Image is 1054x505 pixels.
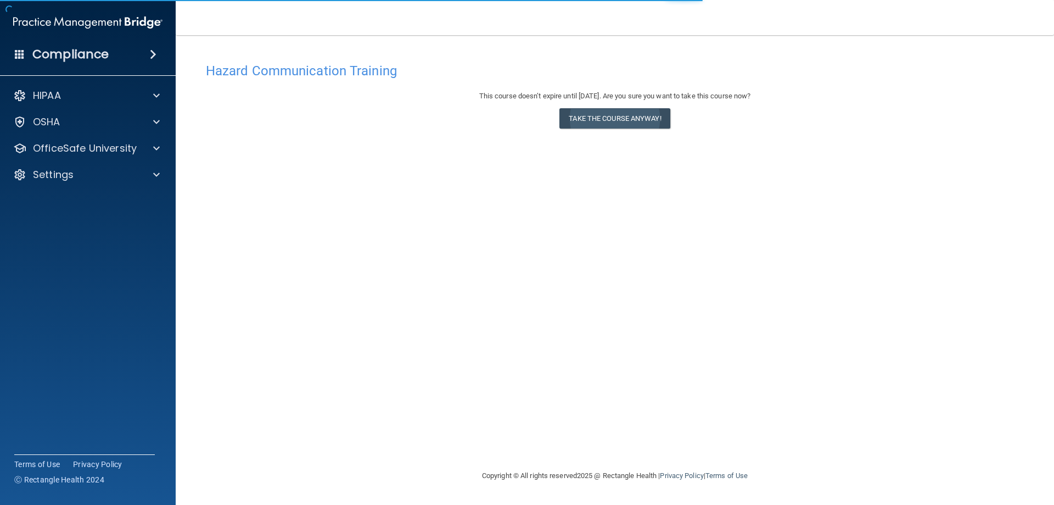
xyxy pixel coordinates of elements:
[33,168,74,181] p: Settings
[559,108,670,129] button: Take the course anyway!
[13,142,160,155] a: OfficeSafe University
[14,474,104,485] span: Ⓒ Rectangle Health 2024
[414,458,815,493] div: Copyright © All rights reserved 2025 @ Rectangle Health | |
[14,459,60,470] a: Terms of Use
[32,47,109,62] h4: Compliance
[660,471,703,480] a: Privacy Policy
[13,115,160,129] a: OSHA
[705,471,748,480] a: Terms of Use
[206,90,1024,103] div: This course doesn’t expire until [DATE]. Are you sure you want to take this course now?
[13,89,160,102] a: HIPAA
[33,89,61,102] p: HIPAA
[73,459,122,470] a: Privacy Policy
[206,64,1024,78] h4: Hazard Communication Training
[13,168,160,181] a: Settings
[13,12,162,34] img: PMB logo
[33,115,60,129] p: OSHA
[33,142,137,155] p: OfficeSafe University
